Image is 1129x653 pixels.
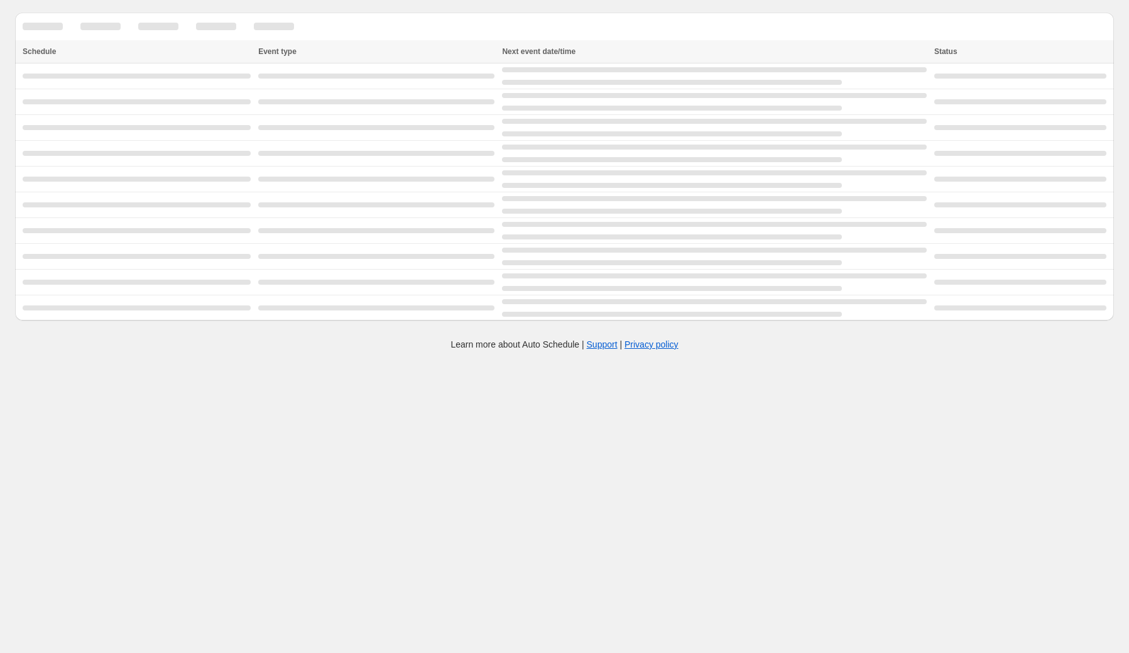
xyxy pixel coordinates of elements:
[450,338,678,351] p: Learn more about Auto Schedule | |
[502,47,575,56] span: Next event date/time
[258,47,297,56] span: Event type
[587,339,618,349] a: Support
[23,47,56,56] span: Schedule
[934,47,957,56] span: Status
[624,339,679,349] a: Privacy policy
